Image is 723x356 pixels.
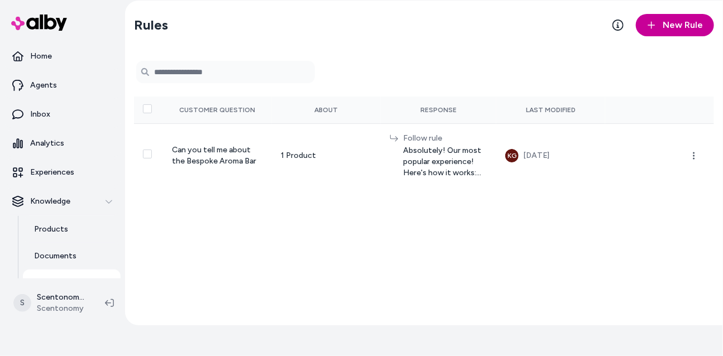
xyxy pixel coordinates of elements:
img: alby Logo [11,15,67,31]
div: Customer Question [172,105,263,114]
a: Rules [23,270,121,296]
p: Products [34,224,68,235]
div: 1 Product [281,150,372,161]
button: SScentonomy ShopifyScentonomy [7,285,96,321]
span: S [13,294,31,312]
a: Agents [4,72,121,99]
p: Scentonomy Shopify [37,292,87,303]
p: Inbox [30,109,50,120]
p: Experiences [30,167,74,178]
a: Analytics [4,130,121,157]
p: Agents [30,80,57,91]
p: Documents [34,251,76,262]
a: Products [23,216,121,243]
p: Rules [34,277,54,288]
h2: Rules [134,16,168,34]
button: Select all [143,104,152,113]
div: Last Modified [505,105,596,114]
div: [DATE] [523,149,550,162]
button: KG [505,149,519,162]
span: New Rule [663,18,703,32]
span: Absolutely! Our most popular experience! Here's how it works: Our certified aromatherapy professi... [403,145,487,179]
div: Follow rule [403,133,487,144]
a: Experiences [4,159,121,186]
p: Knowledge [30,196,70,207]
span: Can you tell me about the Bespoke Aroma Bar [172,145,256,166]
a: Home [4,43,121,70]
button: Select row [143,150,152,158]
button: New Rule [636,14,714,36]
span: Scentonomy [37,303,87,314]
p: Home [30,51,52,62]
a: Documents [23,243,121,270]
a: Inbox [4,101,121,128]
div: About [281,105,372,114]
p: Analytics [30,138,64,149]
div: Response [390,105,487,114]
button: Knowledge [4,188,121,215]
